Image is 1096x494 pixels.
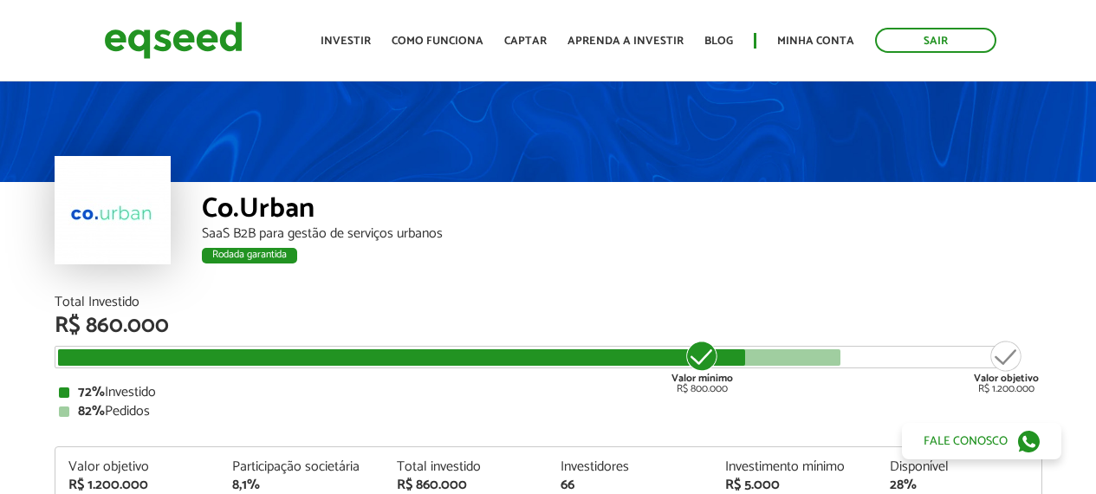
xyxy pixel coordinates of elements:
a: Investir [321,36,371,47]
strong: Valor mínimo [671,370,733,387]
div: Rodada garantida [202,248,297,263]
a: Fale conosco [902,423,1061,459]
div: 28% [890,478,1028,492]
a: Captar [504,36,547,47]
div: R$ 5.000 [725,478,864,492]
div: Pedidos [59,405,1038,419]
img: EqSeed [104,17,243,63]
a: Como funciona [392,36,483,47]
a: Minha conta [777,36,854,47]
div: Investidores [561,460,699,474]
strong: 72% [78,380,105,404]
strong: Valor objetivo [974,370,1039,387]
div: Participação societária [232,460,371,474]
div: 66 [561,478,699,492]
div: R$ 860.000 [397,478,535,492]
a: Sair [875,28,996,53]
div: Total investido [397,460,535,474]
div: Valor objetivo [68,460,207,474]
div: SaaS B2B para gestão de serviços urbanos [202,227,1042,241]
div: 8,1% [232,478,371,492]
div: Investimento mínimo [725,460,864,474]
strong: 82% [78,400,105,423]
div: R$ 1.200.000 [68,478,207,492]
div: Total Investido [55,296,1042,309]
div: Disponível [890,460,1028,474]
div: R$ 860.000 [55,315,1042,337]
div: Investido [59,386,1038,400]
a: Aprenda a investir [567,36,684,47]
div: Co.Urban [202,195,1042,227]
div: R$ 1.200.000 [974,339,1039,394]
a: Blog [704,36,733,47]
div: R$ 800.000 [670,339,735,394]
